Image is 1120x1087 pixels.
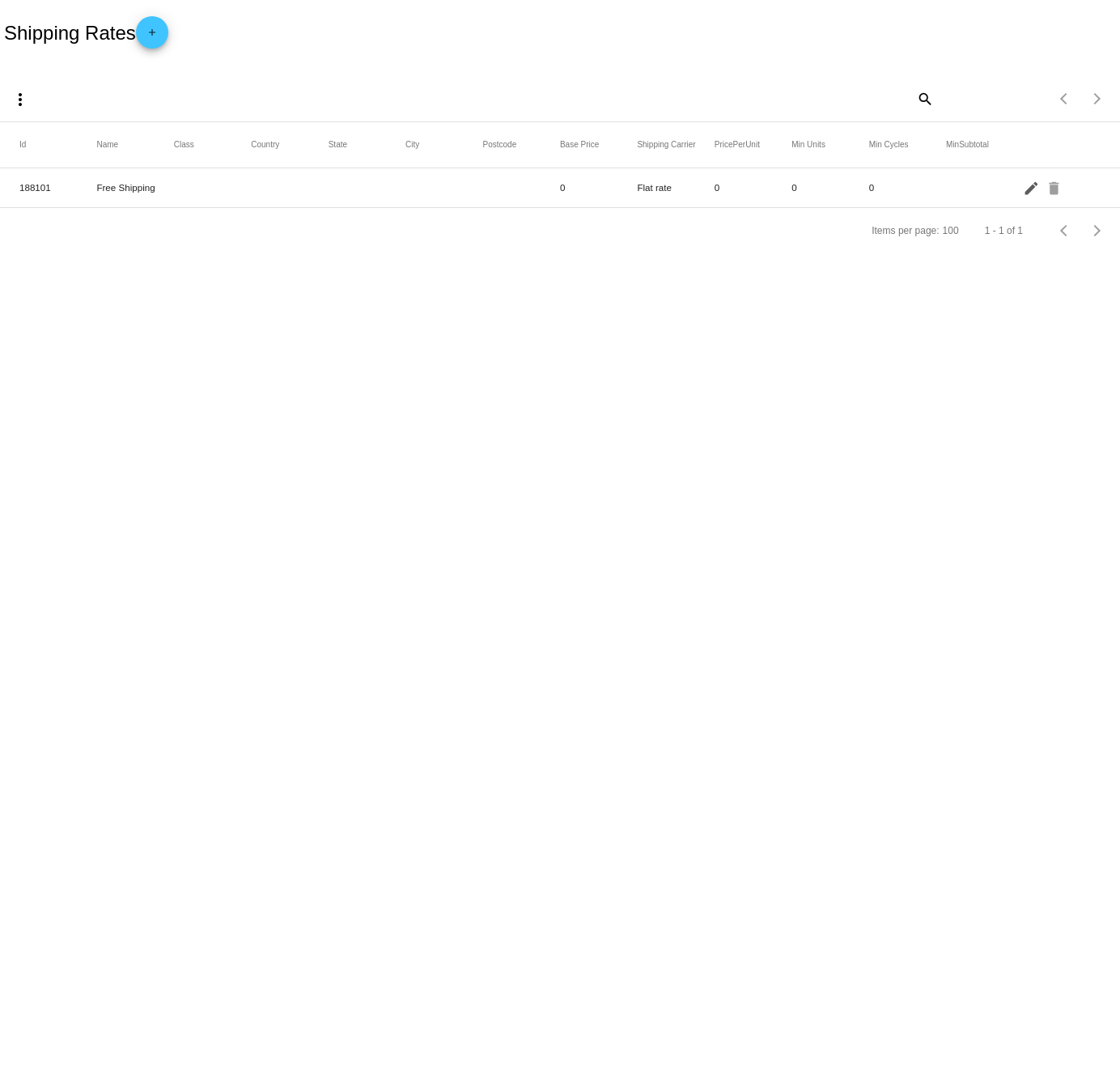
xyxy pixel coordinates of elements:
mat-cell: 0 [560,178,637,197]
button: Change sorting for Name [96,140,118,150]
div: 1 - 1 of 1 [985,225,1023,236]
button: Change sorting for City [405,140,419,150]
mat-icon: add [142,27,162,46]
button: Change sorting for Country [251,140,279,150]
mat-icon: more_vert [11,90,30,109]
button: Next page [1081,83,1114,115]
div: Items per page: [872,225,939,236]
mat-icon: edit [1023,175,1042,200]
button: Change sorting for Class [174,140,194,150]
h2: Shipping Rates [4,16,168,49]
button: Change sorting for Postcode [483,140,517,150]
button: Change sorting for State [329,140,347,150]
button: Next page [1081,214,1114,247]
button: Change sorting for MinCycles [869,140,909,150]
mat-cell: 0 [715,178,791,197]
mat-cell: 0 [869,178,946,197]
mat-cell: Free Shipping [96,178,173,197]
button: Change sorting for MinSubtotal [946,140,989,150]
button: Change sorting for MinUnits [791,140,825,150]
mat-icon: delete [1046,175,1065,200]
div: 100 [943,225,959,236]
button: Previous page [1049,214,1081,247]
button: Previous page [1049,83,1081,115]
button: Change sorting for BasePrice [560,140,599,150]
mat-cell: 0 [791,178,868,197]
button: Change sorting for PricePerUnit [715,140,760,150]
mat-cell: Flat rate [637,178,714,197]
button: Change sorting for ShippingCarrier [637,140,695,150]
mat-cell: 188101 [19,178,96,197]
button: Change sorting for Id [19,140,26,150]
mat-icon: search [914,86,934,111]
